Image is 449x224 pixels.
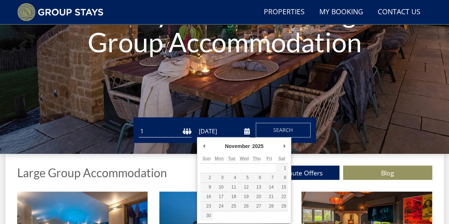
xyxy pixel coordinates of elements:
[200,211,213,220] button: 30
[263,173,275,182] button: 7
[250,202,263,211] button: 27
[250,192,263,201] button: 20
[224,141,251,152] div: November
[375,4,423,20] a: Contact Us
[275,183,288,192] button: 15
[250,183,263,192] button: 13
[263,202,275,211] button: 28
[240,156,249,161] abbr: Wednesday
[214,156,224,161] abbr: Monday
[225,192,238,201] button: 18
[213,202,225,211] button: 24
[261,4,308,20] a: Properties
[250,173,263,182] button: 6
[238,192,250,201] button: 19
[316,4,366,20] a: My Booking
[200,192,213,201] button: 16
[225,202,238,211] button: 25
[256,123,311,137] button: Search
[17,3,104,21] img: Group Stays
[251,141,265,152] div: 2025
[275,192,288,201] button: 22
[213,192,225,201] button: 17
[202,156,211,161] abbr: Sunday
[278,156,285,161] abbr: Saturday
[238,183,250,192] button: 12
[275,164,288,173] button: 1
[281,141,288,152] button: Next Month
[250,166,339,180] a: Last Minute Offers
[213,183,225,192] button: 10
[275,173,288,182] button: 8
[213,173,225,182] button: 3
[200,173,213,182] button: 2
[17,166,167,179] h1: Large Group Accommodation
[343,166,432,180] a: Blog
[275,202,288,211] button: 29
[225,183,238,192] button: 11
[273,126,293,133] span: Search
[197,125,250,137] input: Arrival Date
[238,173,250,182] button: 5
[225,173,238,182] button: 4
[263,183,275,192] button: 14
[266,156,272,161] abbr: Friday
[200,202,213,211] button: 23
[228,156,235,161] abbr: Tuesday
[253,156,261,161] abbr: Thursday
[263,192,275,201] button: 21
[238,202,250,211] button: 26
[200,141,208,152] button: Previous Month
[200,183,213,192] button: 9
